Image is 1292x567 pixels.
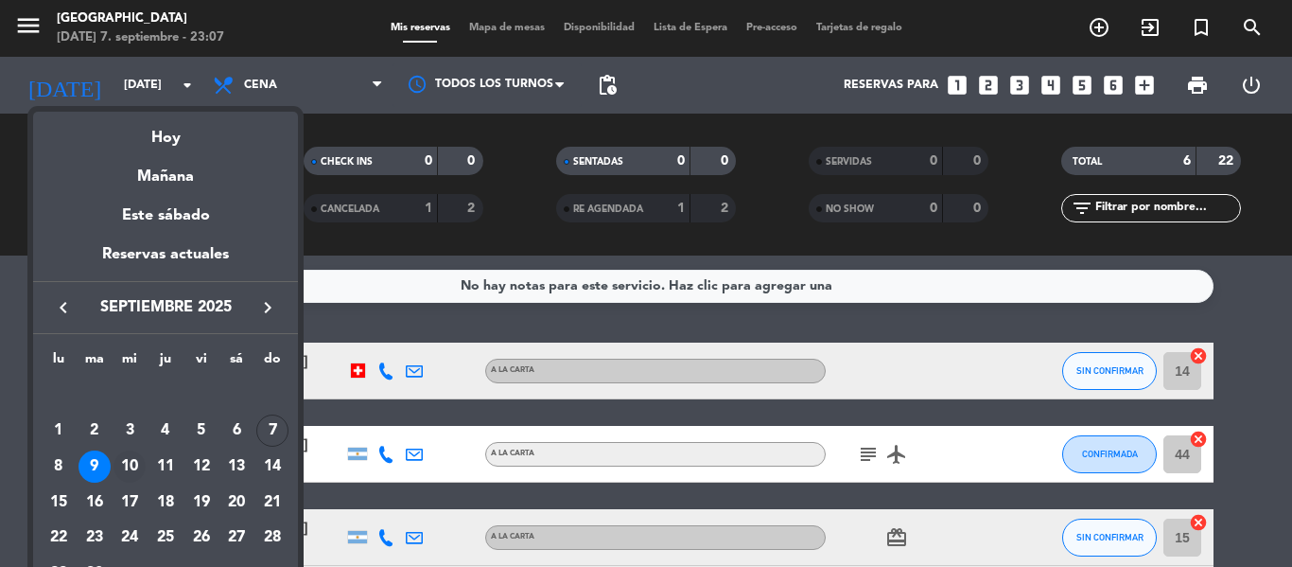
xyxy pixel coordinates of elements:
div: 4 [149,415,182,447]
div: Este sábado [33,189,298,242]
div: 23 [79,523,111,555]
div: 15 [43,487,75,519]
div: 11 [149,451,182,483]
div: 20 [220,487,253,519]
button: keyboard_arrow_right [251,295,285,320]
div: 12 [185,451,218,483]
div: 27 [220,523,253,555]
div: 14 [256,451,288,483]
td: 24 de septiembre de 2025 [112,521,148,557]
td: 16 de septiembre de 2025 [77,485,113,521]
td: 7 de septiembre de 2025 [254,414,290,450]
td: 2 de septiembre de 2025 [77,414,113,450]
div: 10 [113,451,146,483]
td: 1 de septiembre de 2025 [41,414,77,450]
th: jueves [148,348,183,378]
td: 12 de septiembre de 2025 [183,449,219,485]
div: 22 [43,523,75,555]
td: 13 de septiembre de 2025 [219,449,255,485]
div: 18 [149,487,182,519]
div: 5 [185,415,218,447]
div: Hoy [33,112,298,151]
div: Mañana [33,151,298,189]
div: Reservas actuales [33,242,298,281]
div: 7 [256,415,288,447]
div: 28 [256,523,288,555]
td: 23 de septiembre de 2025 [77,521,113,557]
td: 18 de septiembre de 2025 [148,485,183,521]
td: 25 de septiembre de 2025 [148,521,183,557]
div: 13 [220,451,253,483]
th: martes [77,348,113,378]
td: SEP. [41,378,290,414]
th: lunes [41,348,77,378]
td: 19 de septiembre de 2025 [183,485,219,521]
span: septiembre 2025 [80,295,251,320]
td: 28 de septiembre de 2025 [254,521,290,557]
div: 1 [43,415,75,447]
th: domingo [254,348,290,378]
th: viernes [183,348,219,378]
td: 5 de septiembre de 2025 [183,414,219,450]
div: 3 [113,415,146,447]
div: 8 [43,451,75,483]
i: keyboard_arrow_left [52,296,75,319]
div: 2 [79,415,111,447]
td: 26 de septiembre de 2025 [183,521,219,557]
div: 24 [113,523,146,555]
td: 9 de septiembre de 2025 [77,449,113,485]
button: keyboard_arrow_left [46,295,80,320]
div: 6 [220,415,253,447]
div: 25 [149,523,182,555]
th: miércoles [112,348,148,378]
i: keyboard_arrow_right [256,296,279,319]
td: 22 de septiembre de 2025 [41,521,77,557]
div: 21 [256,487,288,519]
div: 17 [113,487,146,519]
td: 10 de septiembre de 2025 [112,449,148,485]
div: 16 [79,487,111,519]
td: 6 de septiembre de 2025 [219,414,255,450]
td: 11 de septiembre de 2025 [148,449,183,485]
td: 21 de septiembre de 2025 [254,485,290,521]
td: 4 de septiembre de 2025 [148,414,183,450]
div: 26 [185,523,218,555]
td: 27 de septiembre de 2025 [219,521,255,557]
td: 8 de septiembre de 2025 [41,449,77,485]
div: 19 [185,487,218,519]
td: 3 de septiembre de 2025 [112,414,148,450]
td: 20 de septiembre de 2025 [219,485,255,521]
td: 14 de septiembre de 2025 [254,449,290,485]
th: sábado [219,348,255,378]
td: 17 de septiembre de 2025 [112,485,148,521]
td: 15 de septiembre de 2025 [41,485,77,521]
div: 9 [79,451,111,483]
